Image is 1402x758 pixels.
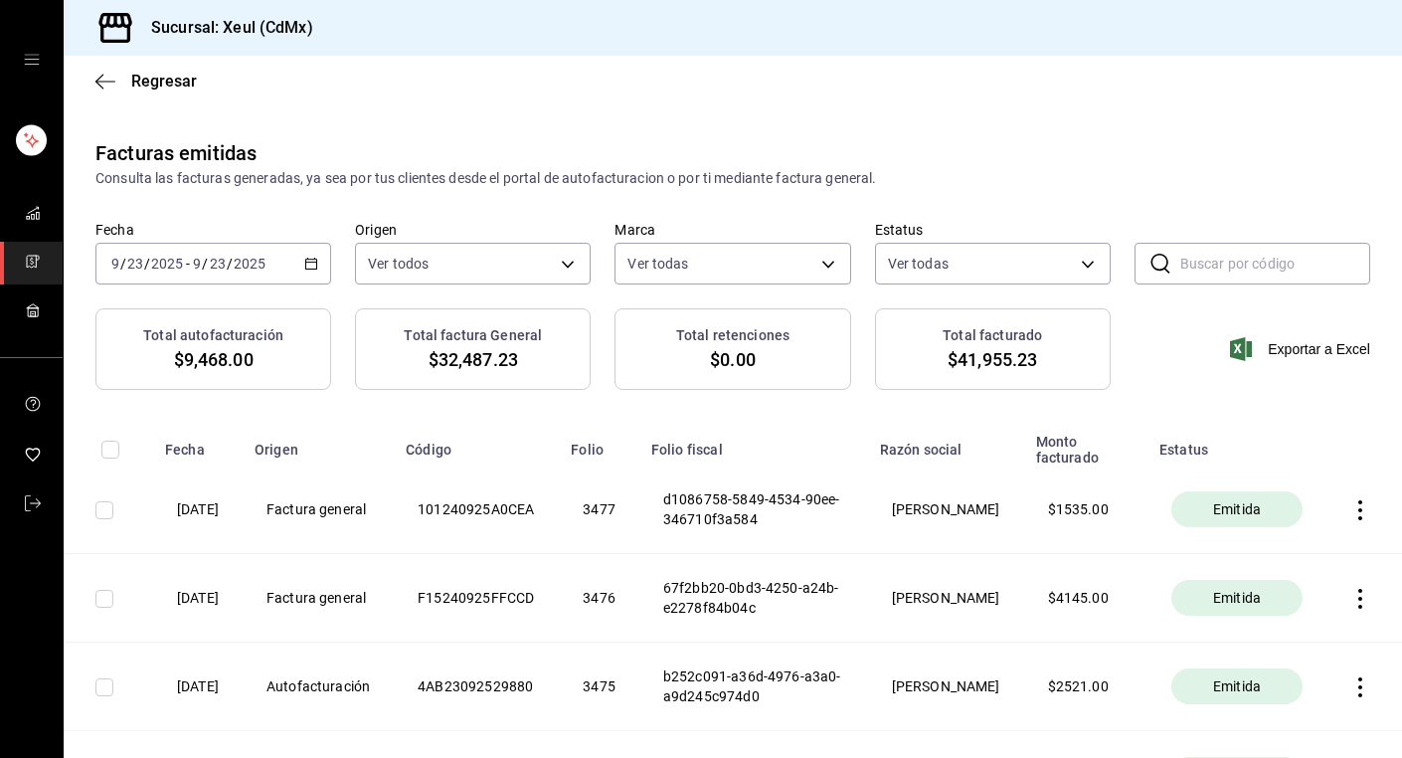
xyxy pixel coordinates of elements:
th: Estatus [1147,422,1326,466]
th: Código [394,422,559,466]
span: Ver todas [888,254,949,274]
h3: Total factura General [404,325,542,346]
h3: Sucursal: Xeul (CdMx) [135,16,313,40]
span: Emitida [1205,499,1269,519]
th: [DATE] [153,643,243,731]
input: Buscar por código [1180,244,1370,284]
input: ---- [233,256,266,272]
span: - [186,256,190,272]
div: Consulta las facturas generadas, ya sea por tus clientes desde el portal de autofacturacion o por... [95,168,1370,189]
th: $ 4145.00 [1024,554,1147,643]
div: Facturas emitidas [95,138,257,168]
th: [PERSON_NAME] [868,554,1024,643]
span: Ver todos [368,254,429,274]
th: Origen [243,422,394,466]
span: Emitida [1205,588,1269,608]
th: Monto facturado [1024,422,1147,466]
th: d1086758-5849-4534-90ee-346710f3a584 [639,466,868,554]
th: b252c091-a36d-4976-a3a0-a9d245c974d0 [639,643,868,731]
input: -- [126,256,144,272]
span: Ver todas [627,254,688,274]
input: -- [192,256,202,272]
th: Autofacturación [243,643,394,731]
button: open drawer [24,52,40,68]
h3: Total autofacturación [143,325,283,346]
th: 4AB23092529880 [394,643,559,731]
th: [PERSON_NAME] [868,643,1024,731]
span: Emitida [1205,676,1269,696]
span: / [227,256,233,272]
span: $32,487.23 [429,346,518,373]
th: [DATE] [153,466,243,554]
th: $ 1535.00 [1024,466,1147,554]
th: 67f2bb20-0bd3-4250-a24b-e2278f84b04c [639,554,868,643]
span: $9,468.00 [174,346,254,373]
input: ---- [150,256,184,272]
th: F15240925FFCCD [394,554,559,643]
th: Folio fiscal [639,422,868,466]
span: Regresar [131,72,197,91]
input: -- [110,256,120,272]
span: / [120,256,126,272]
th: Factura general [243,466,394,554]
button: Regresar [95,72,197,91]
label: Estatus [875,223,1111,237]
label: Marca [614,223,850,237]
span: / [144,256,150,272]
span: $41,955.23 [948,346,1037,373]
th: $ 2521.00 [1024,643,1147,731]
th: [DATE] [153,554,243,643]
th: 101240925A0CEA [394,466,559,554]
span: / [202,256,208,272]
th: Factura general [243,554,394,643]
th: Razón social [868,422,1024,466]
label: Origen [355,223,591,237]
th: 3476 [559,554,639,643]
label: Fecha [95,223,331,237]
input: -- [209,256,227,272]
h3: Total retenciones [676,325,789,346]
button: Exportar a Excel [1234,337,1370,361]
h3: Total facturado [943,325,1042,346]
span: $0.00 [710,346,756,373]
th: Folio [559,422,639,466]
th: 3477 [559,466,639,554]
th: [PERSON_NAME] [868,466,1024,554]
th: 3475 [559,643,639,731]
th: Fecha [153,422,243,466]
